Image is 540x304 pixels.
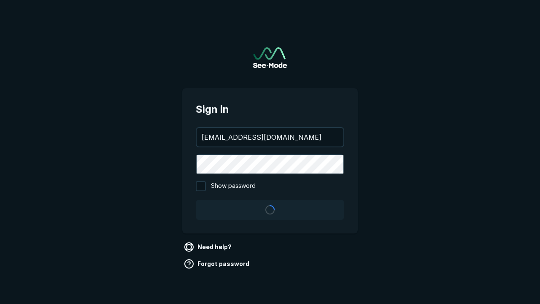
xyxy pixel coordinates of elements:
a: Go to sign in [253,47,287,68]
a: Need help? [182,240,235,254]
span: Show password [211,181,256,191]
span: Sign in [196,102,344,117]
input: your@email.com [197,128,343,147]
img: See-Mode Logo [253,47,287,68]
a: Forgot password [182,257,253,271]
